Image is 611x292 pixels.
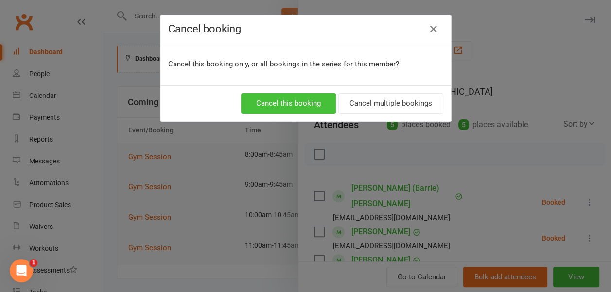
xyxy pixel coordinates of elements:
span: 1 [30,259,37,267]
p: Cancel this booking only, or all bookings in the series for this member? [168,58,443,70]
button: Close [426,21,441,37]
button: Cancel this booking [241,93,336,114]
iframe: Intercom live chat [10,259,33,282]
button: Cancel multiple bookings [338,93,443,114]
h4: Cancel booking [168,23,443,35]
